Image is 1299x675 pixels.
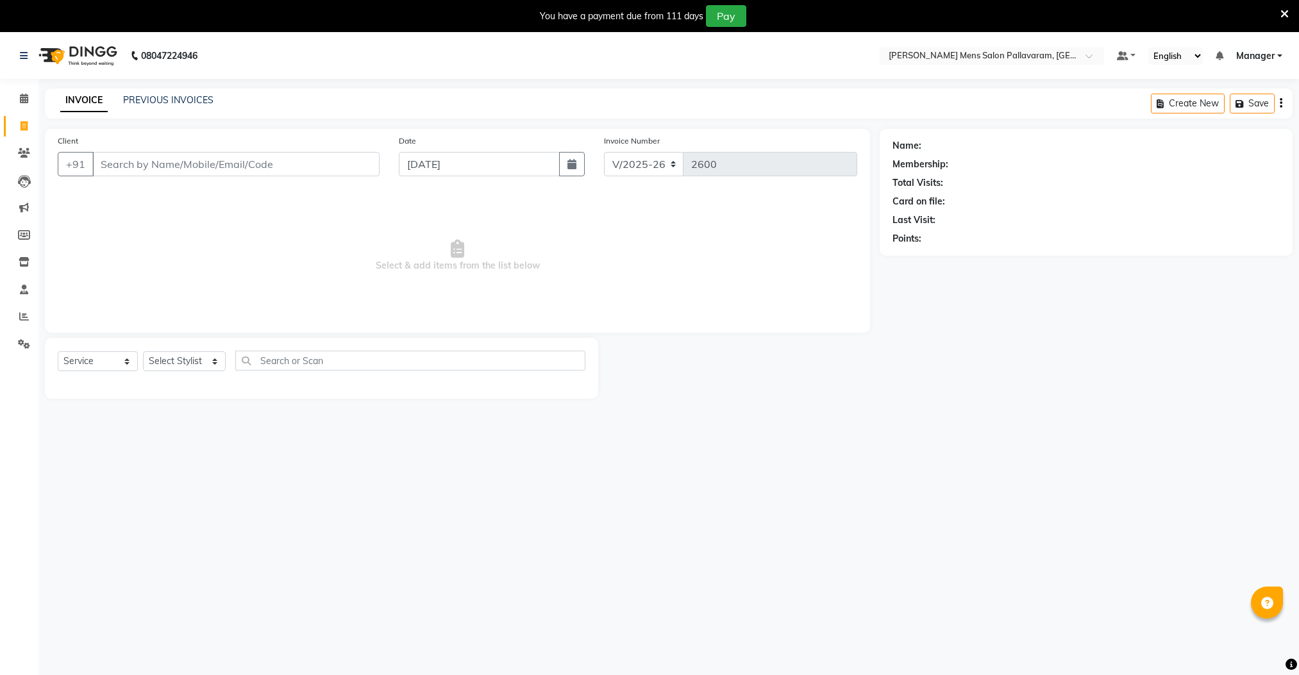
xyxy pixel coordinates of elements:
button: Pay [706,5,746,27]
label: Date [399,135,416,147]
button: Save [1230,94,1275,113]
div: Last Visit: [893,213,935,227]
a: PREVIOUS INVOICES [123,94,214,106]
label: Invoice Number [604,135,660,147]
img: logo [33,38,121,74]
span: Select & add items from the list below [58,192,857,320]
div: Total Visits: [893,176,943,190]
div: You have a payment due from 111 days [540,10,703,23]
input: Search or Scan [235,351,586,371]
div: Membership: [893,158,948,171]
input: Search by Name/Mobile/Email/Code [92,152,380,176]
div: Points: [893,232,921,246]
button: +91 [58,152,94,176]
label: Client [58,135,78,147]
div: Name: [893,139,921,153]
a: INVOICE [60,89,108,112]
button: Create New [1151,94,1225,113]
div: Card on file: [893,195,945,208]
b: 08047224946 [141,38,197,74]
iframe: chat widget [1245,624,1286,662]
span: Manager [1236,49,1275,63]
